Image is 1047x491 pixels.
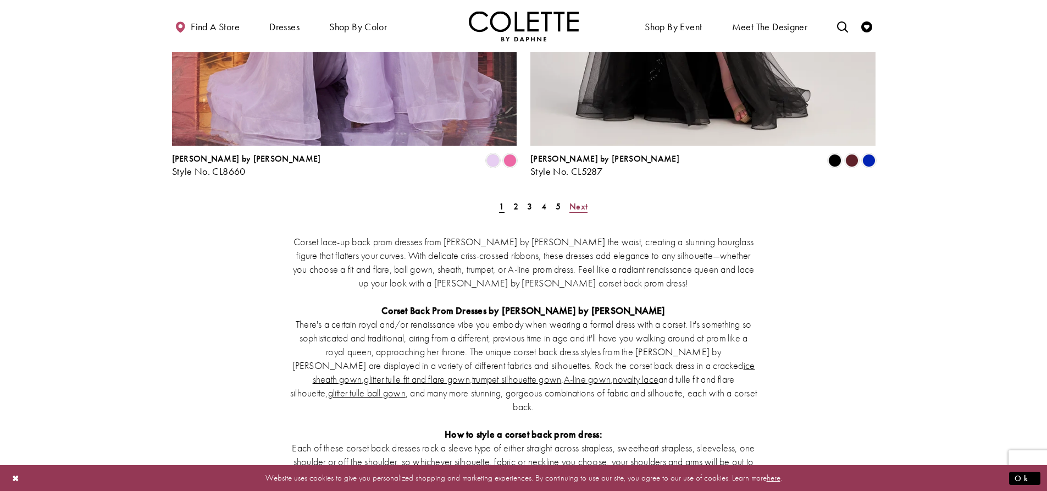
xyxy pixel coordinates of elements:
[172,154,321,177] div: Colette by Daphne Style No. CL8660
[858,11,875,41] a: Check Wishlist
[530,153,679,164] span: [PERSON_NAME] by [PERSON_NAME]
[645,21,702,32] span: Shop By Event
[79,471,968,486] p: Website uses cookies to give you personalized shopping and marketing experiences. By continuing t...
[845,154,858,167] i: Wine
[503,154,517,167] i: Bubblegum Pink
[862,154,876,167] i: Royal Blue
[364,373,469,385] a: Opens in new tab
[613,373,658,385] a: Opens in new tab
[326,11,390,41] span: Shop by color
[513,201,518,212] span: 2
[767,472,780,483] a: here
[445,428,602,440] strong: How to style a corset back prom dress:
[642,11,705,41] span: Shop By Event
[472,373,561,385] a: Opens in new tab
[290,235,757,290] p: Corset lace-up back prom dresses from [PERSON_NAME] by [PERSON_NAME] the waist, creating a stunni...
[538,198,550,214] a: Page 4
[566,198,591,214] a: Next Page
[732,21,808,32] span: Meet the designer
[381,304,665,317] strong: Corset Back Prom Dresses by [PERSON_NAME] by [PERSON_NAME]
[496,198,507,214] span: Current Page
[329,21,387,32] span: Shop by color
[564,373,611,385] a: Opens in new tab
[530,154,679,177] div: Colette by Daphne Style No. CL5287
[7,468,25,488] button: Close Dialog
[486,154,500,167] i: Lilac
[556,201,561,212] span: 5
[828,154,841,167] i: Black
[328,387,406,399] a: Opens in new tab
[541,201,546,212] span: 4
[191,21,240,32] span: Find a store
[172,153,321,164] span: [PERSON_NAME] by [PERSON_NAME]
[510,198,522,214] a: Page 2
[527,201,532,212] span: 3
[313,359,755,385] a: Opens in new tab
[552,198,564,214] a: Page 5
[530,165,602,178] span: Style No. CL5287
[1009,471,1040,485] button: Submit Dialog
[569,201,588,212] span: Next
[729,11,811,41] a: Meet the designer
[172,165,246,178] span: Style No. CL8660
[469,11,579,41] img: Colette by Daphne
[269,21,300,32] span: Dresses
[834,11,851,41] a: Toggle search
[469,11,579,41] a: Visit Home Page
[290,317,757,413] p: There's a certain royal and/or renaissance vibe you embody when wearing a formal dress with a cor...
[499,201,504,212] span: 1
[172,11,242,41] a: Find a store
[267,11,302,41] span: Dresses
[524,198,535,214] a: Page 3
